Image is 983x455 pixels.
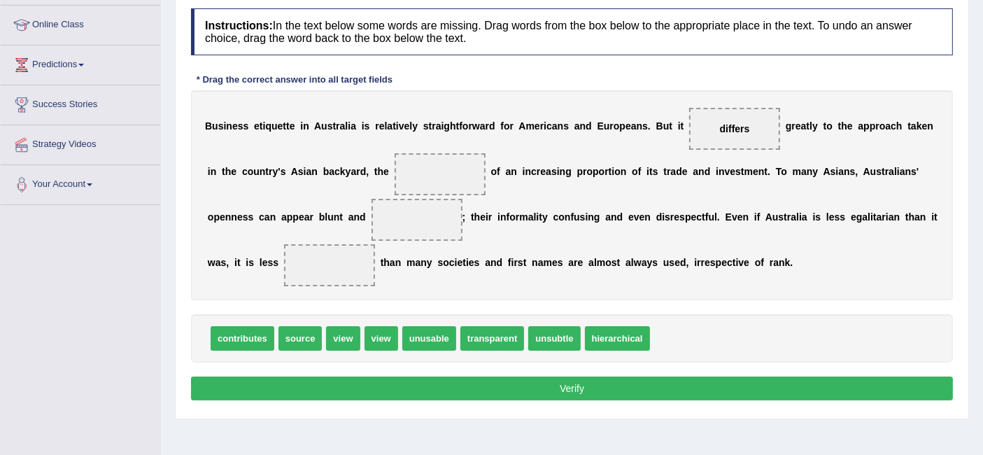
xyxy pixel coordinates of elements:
b: s [642,120,648,132]
b: a [351,120,356,132]
b: n [270,211,276,223]
b: n [211,166,217,177]
b: r [875,120,879,132]
b: l [325,211,327,223]
b: Instructions: [205,20,273,31]
b: a [304,211,310,223]
b: E [726,211,732,223]
b: t [838,120,842,132]
b: l [345,120,348,132]
b: e [730,166,735,177]
b: n [807,166,813,177]
b: k [917,120,922,132]
b: u [253,166,260,177]
b: o [781,166,787,177]
b: d [617,211,623,223]
b: l [809,120,812,132]
b: ' [278,166,280,177]
b: A [863,166,870,177]
b: p [292,211,299,223]
b: o [614,120,620,132]
b: i [348,120,351,132]
b: a [264,211,270,223]
b: e [404,120,410,132]
b: e [237,211,243,223]
b: a [306,166,312,177]
b: r [269,166,272,177]
b: u [327,211,334,223]
b: A [823,166,830,177]
b: e [691,211,697,223]
b: e [299,211,304,223]
b: n [905,166,912,177]
b: e [379,120,385,132]
b: i [223,120,226,132]
span: differs [720,123,750,134]
b: y [273,166,278,177]
div: * Drag the correct answer into all target fields [191,73,398,86]
b: r [885,166,889,177]
a: Your Account [1,165,160,200]
b: t [374,166,378,177]
b: p [870,120,876,132]
b: ' [917,166,919,177]
b: r [510,120,514,132]
b: i [611,166,614,177]
b: n [231,211,237,223]
b: n [565,211,571,223]
b: r [604,166,608,177]
b: s [830,166,836,177]
b: l [714,211,717,223]
b: t [283,120,286,132]
b: s [911,166,917,177]
b: t [333,120,337,132]
b: a [281,211,287,223]
b: e [232,120,238,132]
b: t [539,211,542,223]
b: t [286,120,290,132]
b: r [667,166,670,177]
b: a [387,120,393,132]
b: a [801,120,807,132]
b: f [507,211,510,223]
b: t [265,166,269,177]
b: y [542,211,548,223]
b: t [260,120,263,132]
b: n [511,166,517,177]
b: k [340,166,346,177]
b: l [385,120,388,132]
b: f [497,166,500,177]
b: r [432,120,435,132]
b: l [534,211,537,223]
b: r [791,120,795,132]
b: e [231,166,236,177]
b: e [682,166,688,177]
b: n [560,166,566,177]
b: . [768,166,770,177]
b: i [897,166,900,177]
b: a [670,166,676,177]
span: Drop target [689,108,780,150]
a: Online Class [1,6,160,41]
b: t [222,166,225,177]
b: . [717,211,720,223]
b: e [278,120,283,132]
b: o [587,166,593,177]
b: t [339,211,343,223]
b: s [365,120,370,132]
b: t [764,166,768,177]
b: t [681,120,684,132]
b: h [450,120,456,132]
b: t [393,120,396,132]
b: s [243,120,249,132]
b: f [459,120,462,132]
b: t [823,120,827,132]
b: w [472,120,480,132]
b: i [441,120,444,132]
b: a [605,211,611,223]
b: i [716,166,719,177]
b: i [662,211,665,223]
b: c [546,120,552,132]
b: a [340,120,346,132]
b: n [611,211,617,223]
